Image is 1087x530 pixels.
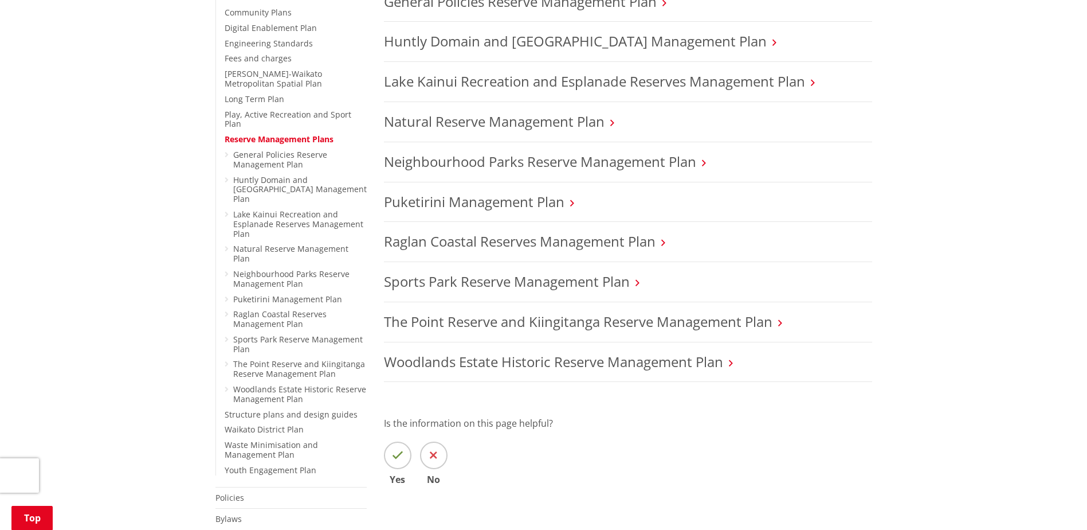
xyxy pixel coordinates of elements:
a: Lake Kainui Recreation and Esplanade Reserves Management Plan [233,209,363,239]
a: Fees and charges [225,53,292,64]
a: Sports Park Reserve Management Plan [384,272,630,291]
a: Community Plans [225,7,292,18]
a: Puketirini Management Plan [233,294,342,305]
a: General Policies Reserve Management Plan [233,149,327,170]
a: Digital Enablement Plan [225,22,317,33]
a: Structure plans and design guides [225,409,358,420]
a: Top [11,506,53,530]
a: Youth Engagement Plan [225,465,316,476]
a: Long Term Plan [225,93,284,104]
a: Natural Reserve Management Plan [384,112,605,131]
a: Huntly Domain and [GEOGRAPHIC_DATA] Management Plan [384,32,767,50]
a: Waikato District Plan [225,424,304,435]
a: Lake Kainui Recreation and Esplanade Reserves Management Plan [384,72,805,91]
a: Bylaws [215,513,242,524]
a: [PERSON_NAME]-Waikato Metropolitan Spatial Plan [225,68,322,89]
a: Raglan Coastal Reserves Management Plan [233,309,327,329]
a: Sports Park Reserve Management Plan [233,334,363,354]
a: Reserve Management Plans [225,134,333,145]
a: Waste Minimisation and Management Plan [225,439,318,460]
a: Woodlands Estate Historic Reserve Management Plan [384,352,723,371]
a: Woodlands Estate Historic Reserve Management Plan [233,384,366,404]
a: Policies [215,492,244,503]
a: Neighbourhood Parks Reserve Management Plan [233,268,350,289]
a: Engineering Standards [225,38,313,49]
a: Play, Active Recreation and Sport Plan [225,109,351,130]
a: Puketirini Management Plan [384,192,564,211]
a: Natural Reserve Management Plan [233,243,348,264]
a: The Point Reserve and Kiingitanga Reserve Management Plan [384,312,772,331]
span: No [420,475,448,484]
iframe: Messenger Launcher [1034,482,1076,523]
a: The Point Reserve and Kiingitanga Reserve Management Plan [233,358,365,379]
a: Neighbourhood Parks Reserve Management Plan [384,152,696,171]
p: Is the information on this page helpful? [384,416,872,430]
a: Raglan Coastal Reserves Management Plan [384,232,656,251]
span: Yes [384,475,411,484]
a: Huntly Domain and [GEOGRAPHIC_DATA] Management Plan [233,174,367,205]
